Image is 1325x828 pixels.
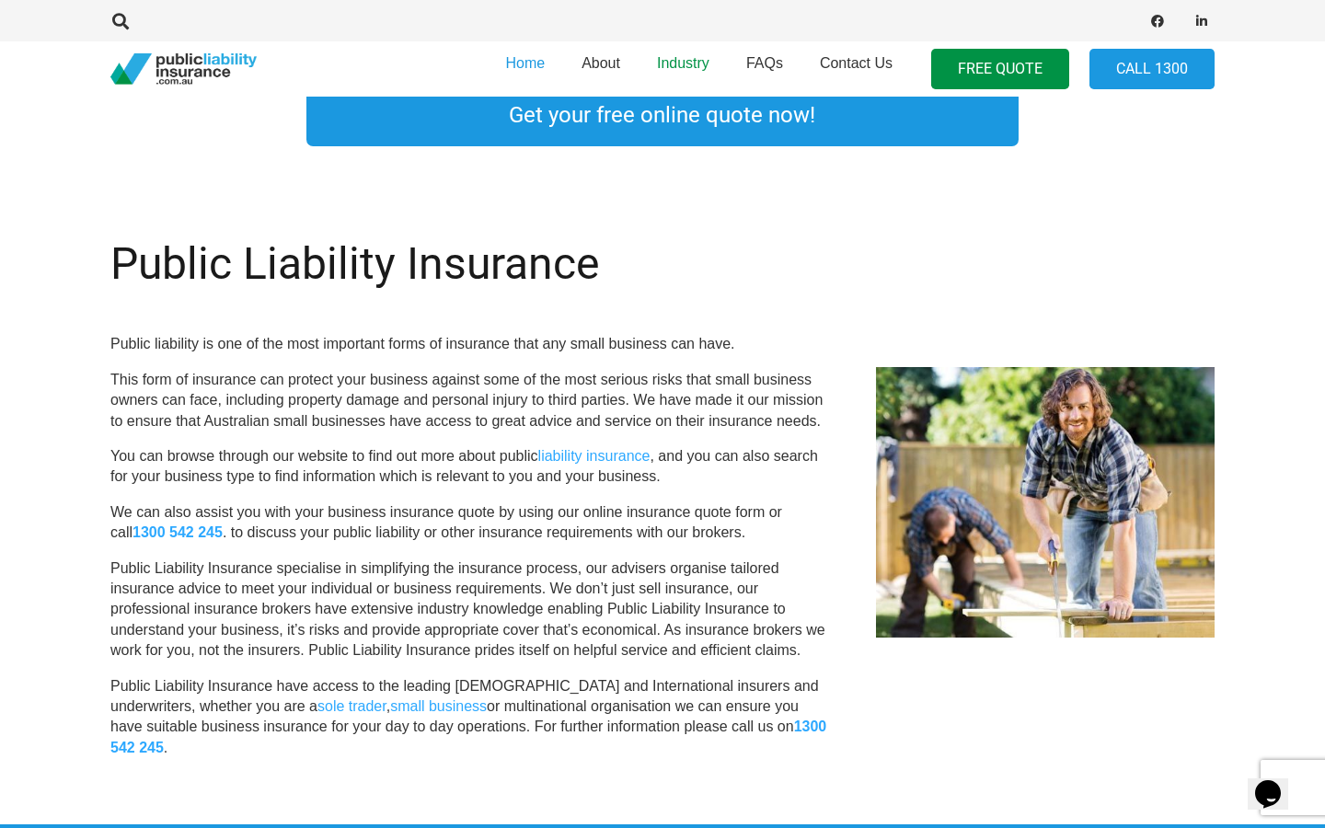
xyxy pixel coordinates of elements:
p: Public Liability Insurance specialise in simplifying the insurance process, our advisers organise... [110,558,832,661]
a: 1300 542 245 [110,719,826,754]
h1: Public Liability Insurance [110,237,832,291]
a: sole trader [317,698,386,714]
a: Get your free online quote now! [306,85,1018,146]
p: Public Liability Insurance have access to the leading [DEMOGRAPHIC_DATA] and International insure... [110,676,832,759]
a: pli_logotransparent [110,53,257,86]
a: Link [74,80,270,151]
a: Contact Us [801,36,911,102]
img: Insurance For Carpenters [876,367,1215,638]
span: About [582,55,620,71]
a: Home [487,36,563,102]
a: Call 1300 [1089,49,1215,90]
iframe: chat widget [1248,754,1307,810]
a: Facebook [1145,8,1170,34]
span: Home [505,55,545,71]
p: We can also assist you with your business insurance quote by using our online insurance quote for... [110,502,832,544]
p: You can browse through our website to find out more about public , and you can also search for yo... [110,446,832,488]
a: Search [102,13,139,29]
a: FREE QUOTE [931,49,1069,90]
p: This form of insurance can protect your business against some of the most serious risks that smal... [110,370,832,431]
a: Industry [639,36,728,102]
a: liability insurance [538,448,651,464]
span: Contact Us [820,55,893,71]
a: LinkedIn [1189,8,1215,34]
a: small business [390,698,487,714]
span: Industry [657,55,709,71]
span: FAQs [746,55,783,71]
p: Public liability is one of the most important forms of insurance that any small business can have. [110,334,832,354]
a: About [563,36,639,102]
a: Link [1055,80,1251,151]
a: 1300 542 245 [132,524,223,540]
a: FAQs [728,36,801,102]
